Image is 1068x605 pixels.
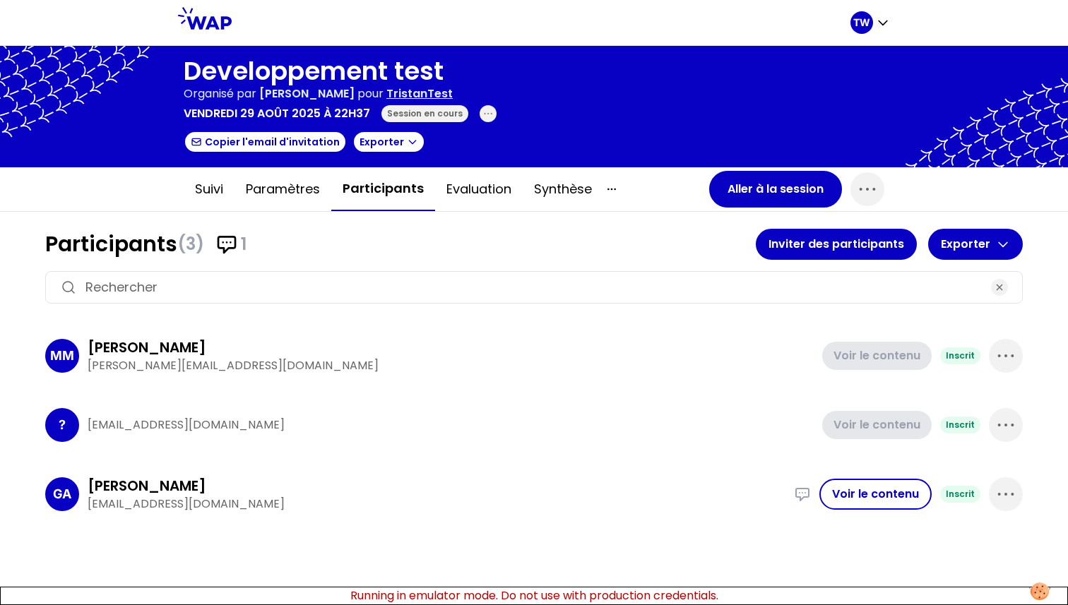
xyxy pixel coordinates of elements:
div: Inscrit [940,486,980,503]
p: [EMAIL_ADDRESS][DOMAIN_NAME] [88,417,814,433]
span: 1 [241,233,247,256]
h3: [PERSON_NAME] [88,476,206,496]
button: Aller à la session [709,171,842,208]
span: (3) [177,233,204,256]
p: GA [53,484,71,504]
p: vendredi 29 août 2025 à 22h37 [184,105,370,122]
p: [PERSON_NAME][EMAIL_ADDRESS][DOMAIN_NAME] [88,357,814,374]
h1: Participants [45,232,756,257]
p: [EMAIL_ADDRESS][DOMAIN_NAME] [88,496,785,513]
p: TristanTest [386,85,453,102]
button: Evaluation [435,168,523,210]
div: Inscrit [940,347,980,364]
button: Participants [331,167,435,211]
button: Inviter des participants [756,229,917,260]
button: Exporter [352,131,425,153]
span: [PERSON_NAME] [259,85,355,102]
button: Exporter [928,229,1023,260]
p: TW [853,16,870,30]
div: Inscrit [940,417,980,433]
h3: [PERSON_NAME] [88,337,206,357]
button: Voir le contenu [822,411,932,439]
div: Session en cours [381,105,468,122]
button: Voir le contenu [819,479,932,510]
button: TW [850,11,890,34]
p: Organisé par [184,85,256,102]
p: ? [59,415,66,435]
button: Paramètres [235,168,331,210]
h1: Developpement test [184,57,497,85]
p: MM [50,346,74,366]
button: Suivi [184,168,235,210]
input: Rechercher [85,277,983,297]
button: Voir le contenu [822,342,932,370]
button: Synthèse [523,168,603,210]
p: pour [357,85,384,102]
button: Copier l'email d'invitation [184,131,347,153]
